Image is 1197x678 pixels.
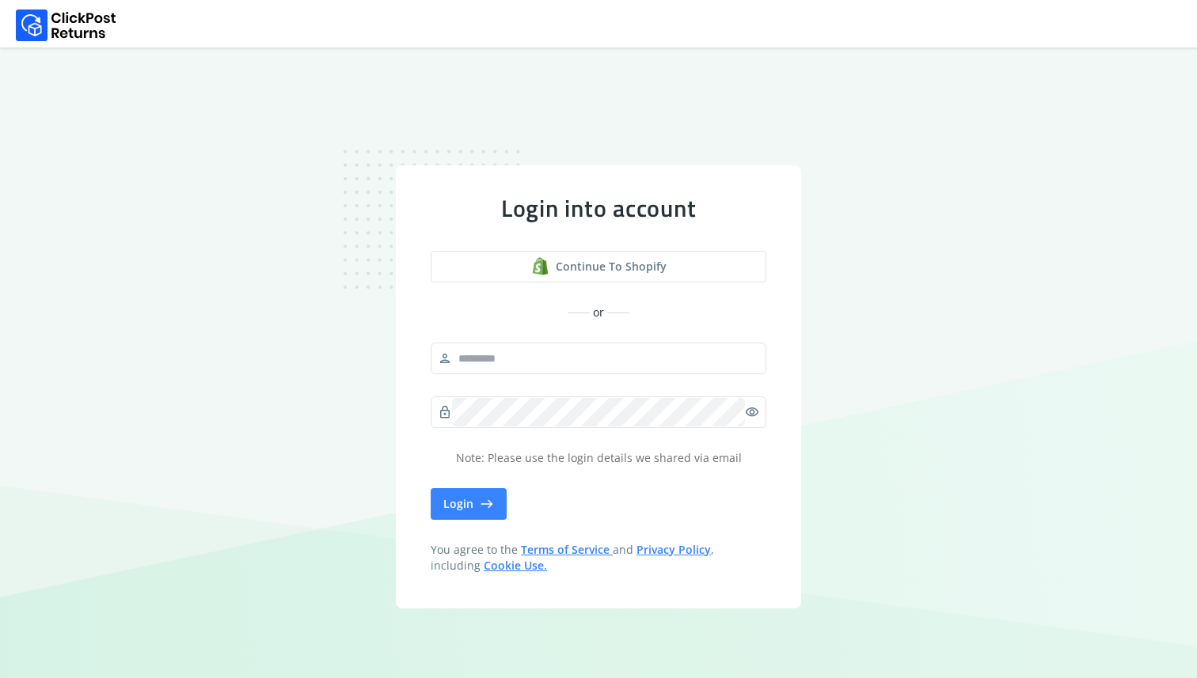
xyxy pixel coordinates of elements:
[636,542,711,557] a: Privacy Policy
[745,401,759,423] span: visibility
[438,401,452,423] span: lock
[521,542,613,557] a: Terms of Service
[16,9,116,41] img: Logo
[531,257,549,275] img: shopify logo
[431,305,766,320] div: or
[431,251,766,282] a: shopify logoContinue to shopify
[480,493,494,515] span: east
[431,450,766,466] p: Note: Please use the login details we shared via email
[556,259,667,275] span: Continue to shopify
[438,347,452,369] span: person
[431,488,507,520] button: Login east
[431,251,766,282] button: Continue to shopify
[431,542,766,574] span: You agree to the and , including
[431,194,766,222] div: Login into account
[484,558,547,573] a: Cookie Use.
